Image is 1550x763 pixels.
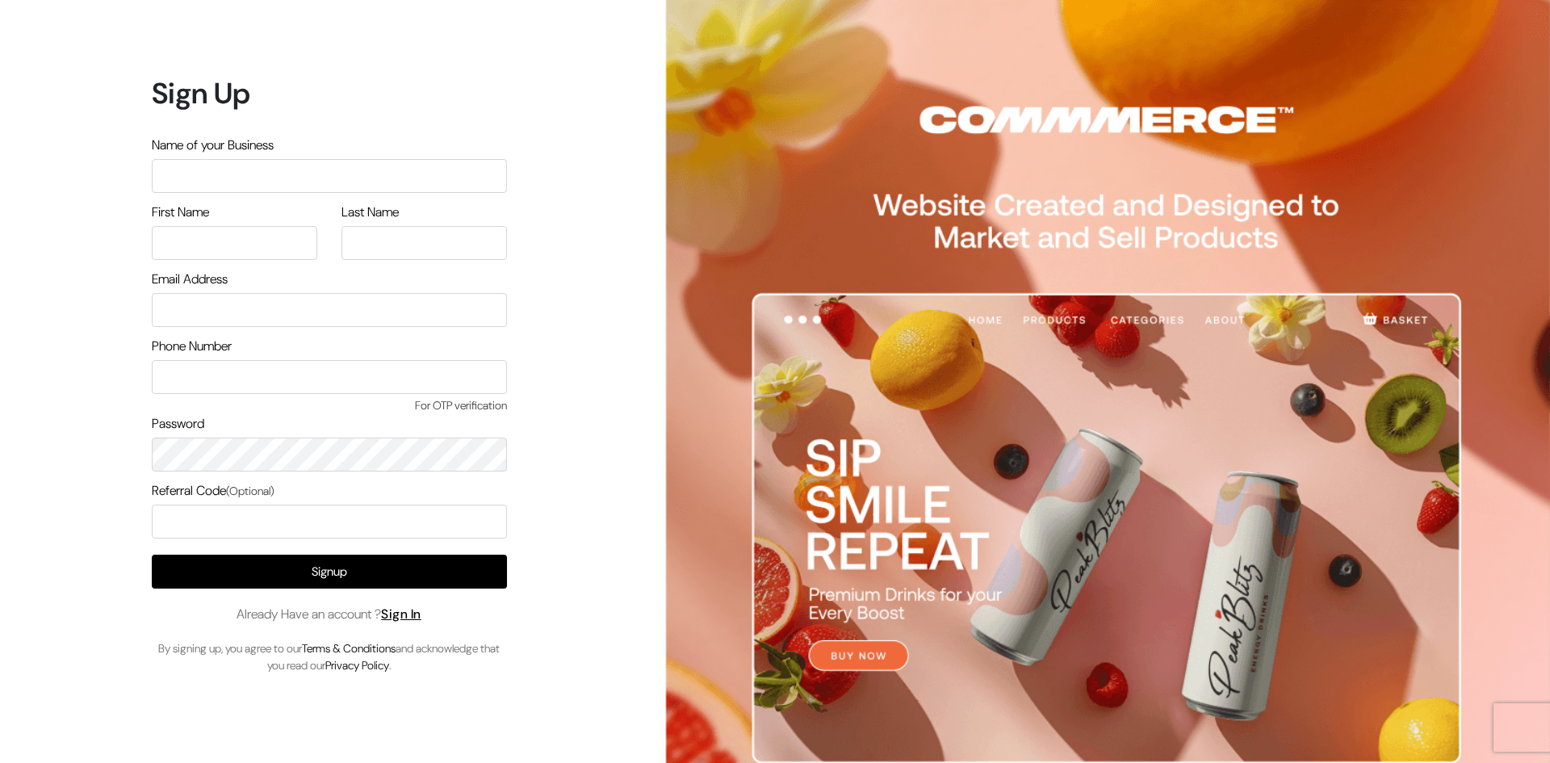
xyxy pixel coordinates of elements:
[152,414,204,434] label: Password
[152,481,274,501] label: Referral Code
[152,555,507,589] button: Signup
[226,484,274,498] span: (Optional)
[152,76,507,111] h1: Sign Up
[341,203,399,222] label: Last Name
[302,641,396,656] a: Terms & Conditions
[152,337,232,356] label: Phone Number
[152,136,274,155] label: Name of your Business
[325,658,389,673] a: Privacy Policy
[152,203,209,222] label: First Name
[237,605,421,624] span: Already Have an account ?
[152,270,228,289] label: Email Address
[152,397,507,414] span: For OTP verification
[152,640,507,674] p: By signing up, you agree to our and acknowledge that you read our .
[381,606,421,623] a: Sign In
